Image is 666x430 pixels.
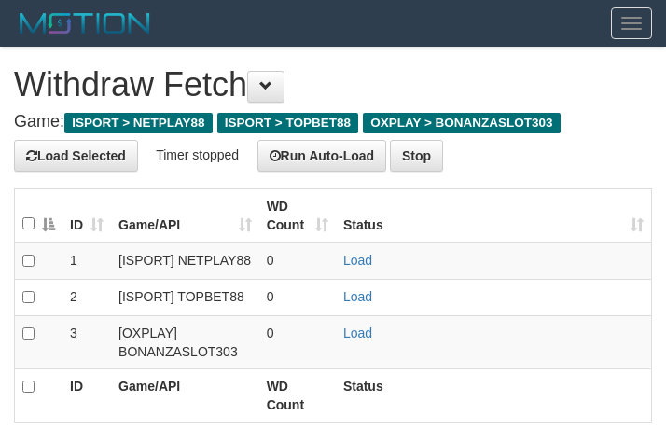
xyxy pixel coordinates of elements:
span: ISPORT > TOPBET88 [217,113,358,133]
td: [OXPLAY] BONANZASLOT303 [111,316,259,369]
td: 2 [62,280,111,316]
a: Load [343,326,372,340]
th: Game/API [111,369,259,423]
th: WD Count [259,369,336,423]
td: 1 [62,243,111,280]
span: ISPORT > NETPLAY88 [64,113,213,133]
span: Timer stopped [156,147,239,162]
button: Stop [390,140,443,172]
th: Status [336,369,652,423]
th: ID [62,369,111,423]
h1: Withdraw Fetch [14,66,652,104]
a: Load [343,253,372,268]
img: MOTION_logo.png [14,9,156,37]
td: [ISPORT] NETPLAY88 [111,243,259,280]
span: OXPLAY > BONANZASLOT303 [363,113,561,133]
th: Status: activate to sort column ascending [336,189,652,243]
button: Run Auto-Load [257,140,387,172]
span: 0 [267,253,274,268]
td: [ISPORT] TOPBET88 [111,280,259,316]
h4: Game: [14,113,652,132]
span: 0 [267,326,274,340]
button: Load Selected [14,140,138,172]
th: WD Count: activate to sort column ascending [259,189,336,243]
td: 3 [62,316,111,369]
th: ID: activate to sort column ascending [62,189,111,243]
span: 0 [267,289,274,304]
a: Load [343,289,372,304]
th: Game/API: activate to sort column ascending [111,189,259,243]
